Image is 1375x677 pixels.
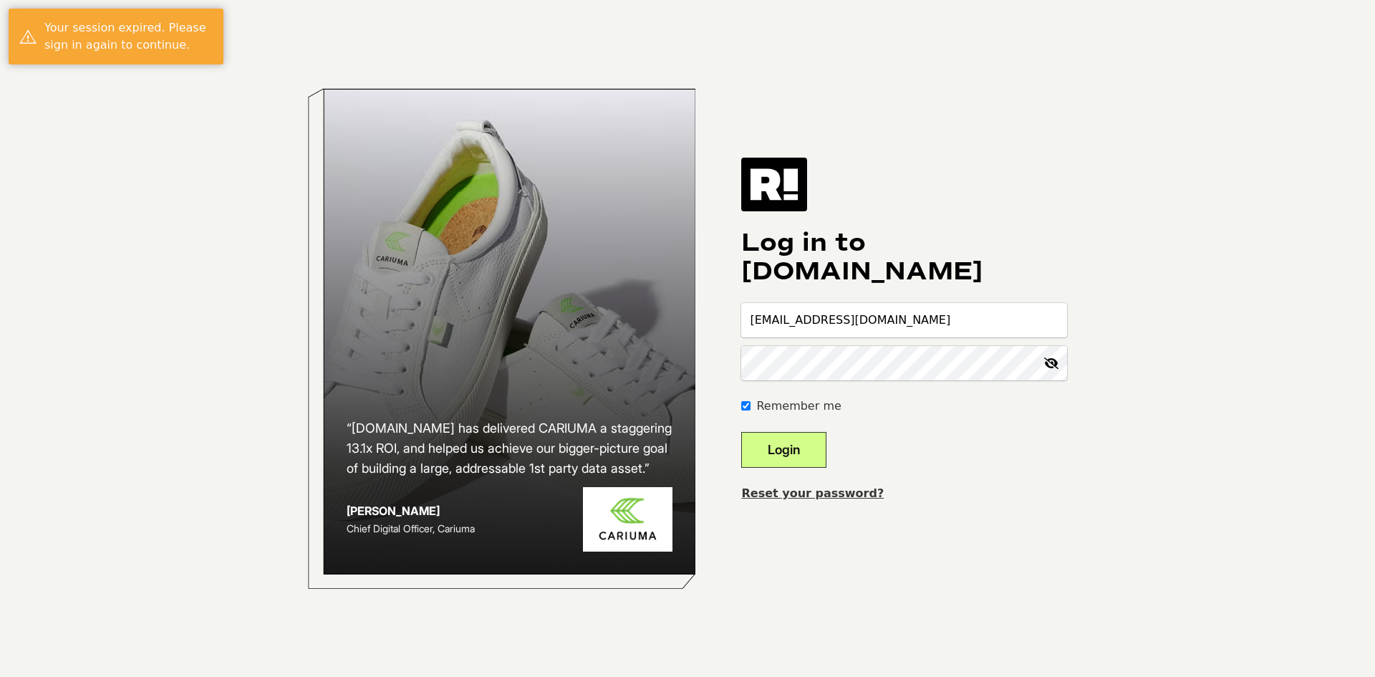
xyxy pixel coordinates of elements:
img: Cariuma [583,487,672,552]
div: Your session expired. Please sign in again to continue. [44,19,213,54]
span: Chief Digital Officer, Cariuma [347,522,475,534]
h1: Log in to [DOMAIN_NAME] [741,229,1067,286]
input: Email [741,303,1067,337]
img: Retention.com [741,158,807,211]
label: Remember me [756,398,841,415]
strong: [PERSON_NAME] [347,504,440,518]
a: Reset your password? [741,486,884,500]
button: Login [741,432,826,468]
h2: “[DOMAIN_NAME] has delivered CARIUMA a staggering 13.1x ROI, and helped us achieve our bigger-pic... [347,418,673,479]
